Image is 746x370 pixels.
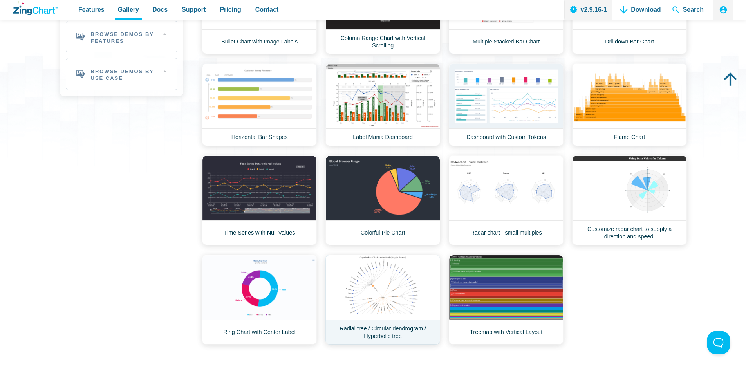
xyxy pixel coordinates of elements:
a: Time Series with Null Values [202,155,317,245]
a: Radar chart - small multiples [449,155,564,245]
span: Features [78,4,105,15]
a: ZingChart Logo. Click to return to the homepage [13,1,58,15]
iframe: Toggle Customer Support [707,331,730,354]
span: Gallery [118,4,139,15]
h2: Browse Demos By Features [66,21,177,52]
a: Colorful Pie Chart [325,155,440,245]
a: Customize radar chart to supply a direction and speed. [572,155,687,245]
h2: Browse Demos By Use Case [66,58,177,90]
a: Flame Chart [572,63,687,146]
a: Ring Chart with Center Label [202,255,317,345]
a: Treemap with Vertical Layout [449,255,564,345]
a: Label Mania Dashboard [325,63,440,146]
span: Support [182,4,206,15]
span: Pricing [220,4,241,15]
span: Contact [255,4,279,15]
a: Horizontal Bar Shapes [202,63,317,146]
a: Radial tree / Circular dendrogram / Hyperbolic tree [325,255,440,345]
a: Dashboard with Custom Tokens [449,63,564,146]
span: Docs [152,4,168,15]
